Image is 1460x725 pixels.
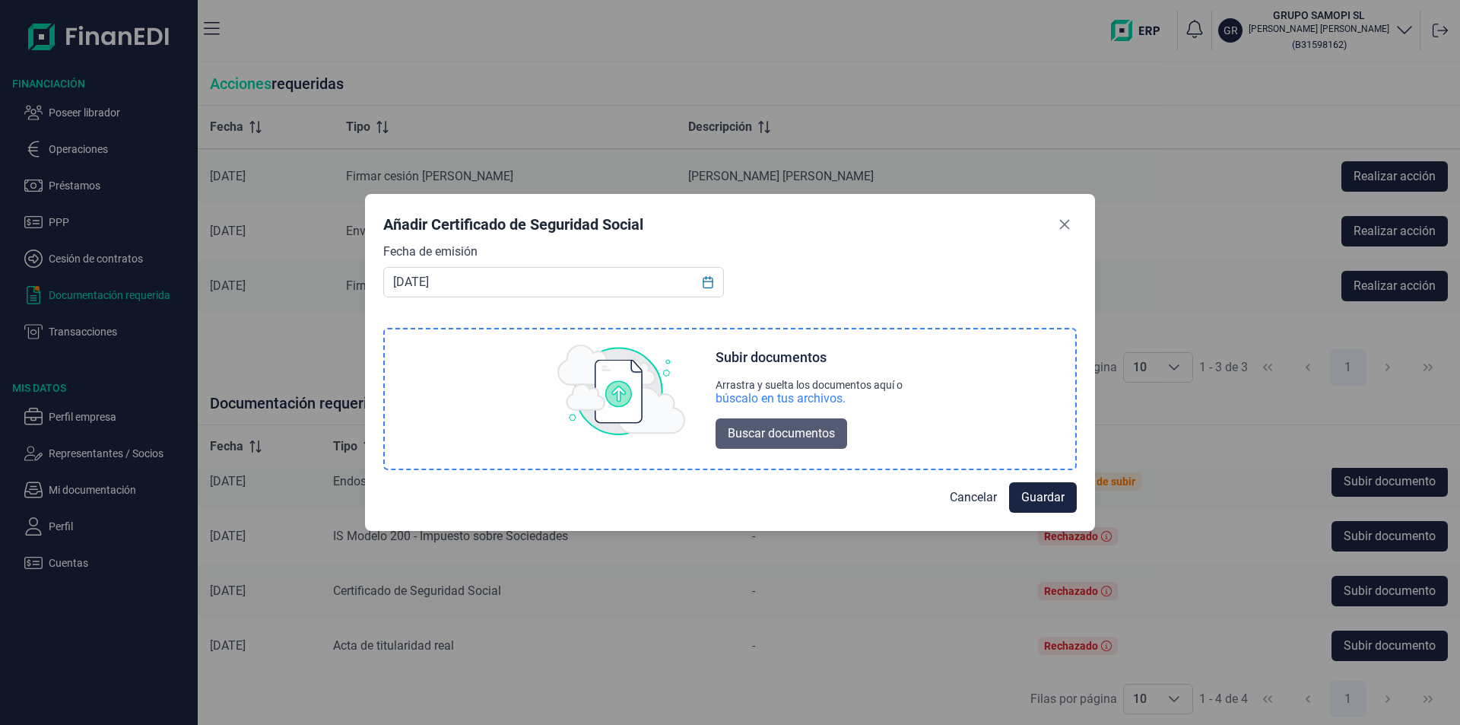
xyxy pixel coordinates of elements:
span: Guardar [1021,488,1065,507]
div: búscalo en tus archivos. [716,391,846,406]
label: Fecha de emisión [383,243,478,261]
div: Añadir Certificado de Seguridad Social [383,214,643,235]
div: búscalo en tus archivos. [716,391,903,406]
button: Buscar documentos [716,418,847,449]
button: Cancelar [938,482,1009,513]
button: Close [1052,212,1077,237]
button: Choose Date [693,269,722,296]
button: Guardar [1009,482,1077,513]
div: Subir documentos [716,348,827,367]
div: Arrastra y suelta los documentos aquí o [716,379,903,391]
span: Buscar documentos [728,425,835,443]
img: upload img [557,345,685,436]
span: Cancelar [950,488,997,507]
